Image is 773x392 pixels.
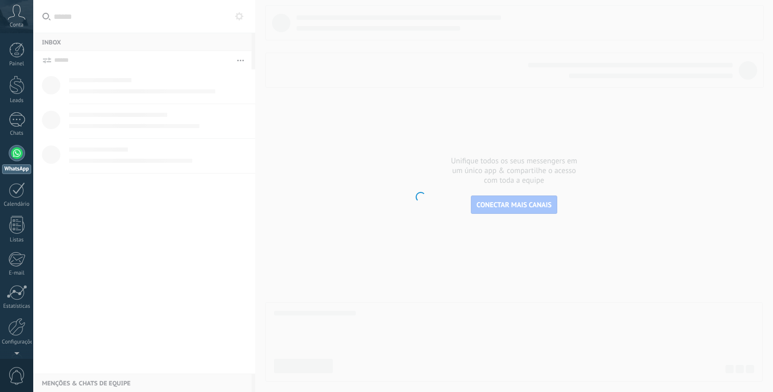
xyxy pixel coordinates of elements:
div: Calendário [2,201,32,208]
div: Leads [2,97,32,104]
div: Estatísticas [2,303,32,310]
div: E-mail [2,270,32,277]
div: WhatsApp [2,164,31,174]
span: Conta [10,22,24,29]
div: Configurações [2,339,32,346]
div: Listas [2,237,32,243]
div: Chats [2,130,32,137]
div: Painel [2,61,32,67]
